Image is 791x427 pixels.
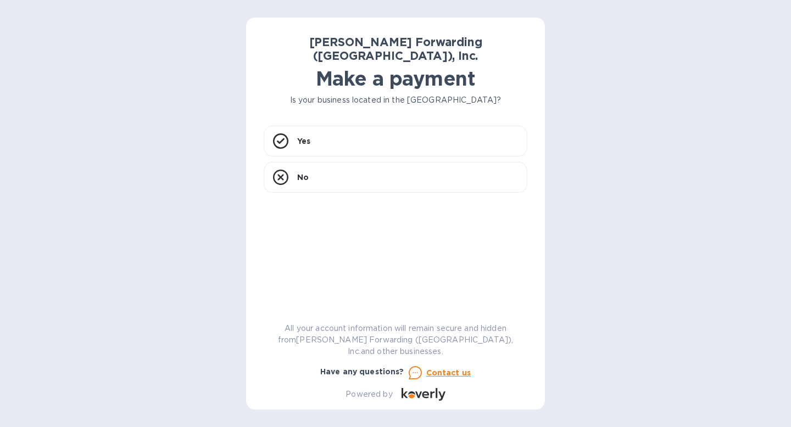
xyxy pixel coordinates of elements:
[297,136,310,147] p: Yes
[297,172,309,183] p: No
[309,35,482,63] b: [PERSON_NAME] Forwarding ([GEOGRAPHIC_DATA]), Inc.
[346,389,392,400] p: Powered by
[320,367,404,376] b: Have any questions?
[426,368,471,377] u: Contact us
[264,67,527,90] h1: Make a payment
[264,94,527,106] p: Is your business located in the [GEOGRAPHIC_DATA]?
[264,323,527,357] p: All your account information will remain secure and hidden from [PERSON_NAME] Forwarding ([GEOGRA...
